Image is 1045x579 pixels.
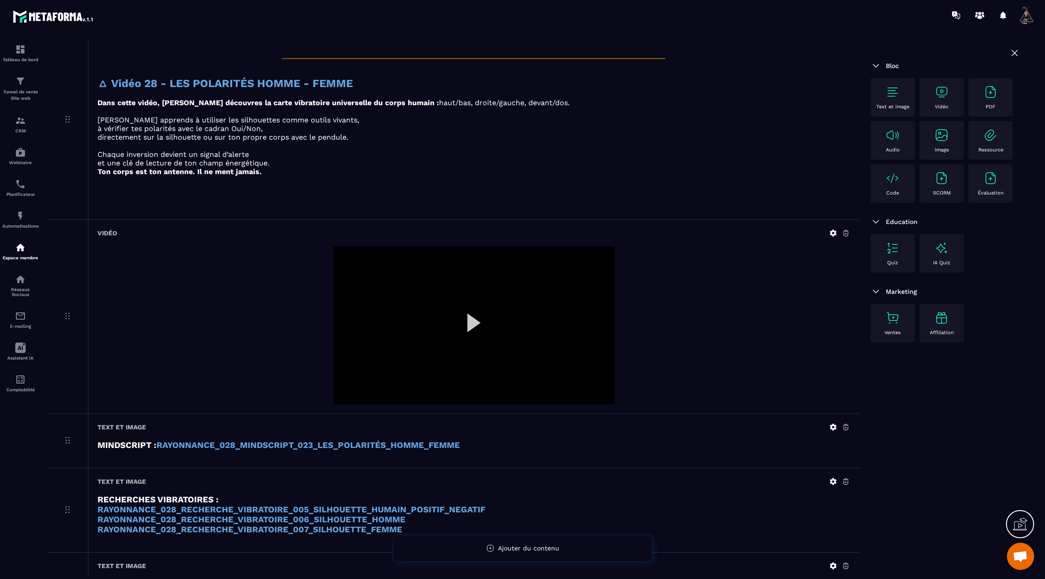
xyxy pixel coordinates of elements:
img: text-image no-wra [885,171,900,185]
img: arrow-down [870,286,881,297]
h6: Text et image [98,478,146,485]
p: CRM [2,128,39,133]
img: text-image no-wra [934,128,949,142]
a: automationsautomationsAutomatisations [2,204,39,235]
strong: Ton corps est ton antenne. Il ne ment jamais. [98,167,262,176]
strong: RECHERCHES VIBRATOIRES : [98,495,219,505]
span: Bloc [886,62,899,69]
p: Assistant IA [2,355,39,360]
a: Assistant IA [2,336,39,367]
p: Audio [886,147,900,153]
strong: MINDSCRIPT : [98,440,156,450]
img: text-image no-wra [885,241,900,255]
h6: Vidéo [98,229,117,237]
p: Planificateur [2,192,39,197]
img: text-image no-wra [885,128,900,142]
a: emailemailE-mailing [2,304,39,336]
span: Education [886,218,918,225]
img: formation [15,76,26,87]
strong: Dans cette vidéo, [PERSON_NAME] découvres la carte vibratoire universelle du corps humain : [98,98,439,107]
p: Évaluation [978,190,1004,196]
img: automations [15,242,26,253]
span: directement sur la silhouette ou sur ton propre corps avec le pendule. [98,133,348,141]
p: Ressource [978,147,1003,153]
span: haut/bas, droite/gauche, devant/dos. [439,98,570,107]
a: formationformationTableau de bord [2,37,39,69]
p: Automatisations [2,224,39,229]
a: automationsautomationsEspace membre [2,235,39,267]
img: text-image no-wra [885,85,900,99]
img: social-network [15,274,26,285]
p: Quiz [887,260,898,266]
p: Ventes [884,330,901,336]
div: Ouvrir le chat [1007,543,1034,570]
img: arrow-down [870,216,881,227]
img: logo [13,8,94,24]
span: à vérifier tes polarités avec le cadran Oui/Non, [98,124,263,133]
img: automations [15,210,26,221]
span: Marketing [886,288,917,295]
strong: 🜂 Vidéo 28 - LES POLARITÉS HOMME - FEMME [98,77,353,90]
p: Code [886,190,899,196]
img: text-image no-wra [885,311,900,325]
h6: Text et image [98,423,146,431]
img: automations [15,147,26,158]
img: text-image no-wra [934,171,949,185]
img: email [15,311,26,321]
p: Affiliation [930,330,954,336]
p: Vidéo [935,104,948,110]
p: Espace membre [2,255,39,260]
a: schedulerschedulerPlanificateur [2,172,39,204]
img: text-image no-wra [983,85,998,99]
p: PDF [986,104,996,110]
p: Réseaux Sociaux [2,287,39,297]
a: automationsautomationsWebinaire [2,140,39,172]
a: accountantaccountantComptabilité [2,367,39,399]
a: RAYONNANCE_028_MINDSCRIPT_023_LES_POLARITÉS_HOMME_FEMME [156,440,460,450]
img: accountant [15,374,26,385]
span: et une clé de lecture de ton champ énergétique. [98,159,269,167]
span: Chaque inversion devient un signal d’alerte [98,150,249,159]
a: RAYONNANCE_028_RECHERCHE_VIBRATOIRE_006_SILHOUETTE_HOMME [98,515,405,525]
p: Tunnel de vente Site web [2,89,39,102]
a: RAYONNANCE_028_RECHERCHE_VIBRATOIRE_007_SILHOUETTE_FEMME [98,525,402,535]
p: E-mailing [2,324,39,329]
img: text-image no-wra [983,171,998,185]
a: formationformationCRM [2,108,39,140]
img: formation [15,115,26,126]
a: social-networksocial-networkRéseaux Sociaux [2,267,39,304]
img: scheduler [15,179,26,190]
span: _________________________________________________________________ [282,47,665,60]
p: SCORM [933,190,951,196]
h6: Text et image [98,562,146,569]
p: Tableau de bord [2,57,39,62]
img: text-image [934,311,949,325]
p: Text et image [876,104,909,110]
img: text-image no-wra [934,85,949,99]
p: IA Quiz [933,260,950,266]
img: arrow-down [870,60,881,71]
span: [PERSON_NAME] apprends à utiliser les silhouettes comme outils vivants, [98,116,359,124]
img: text-image [934,241,949,255]
span: Ajouter du contenu [498,545,559,552]
p: Comptabilité [2,387,39,392]
p: Webinaire [2,160,39,165]
a: formationformationTunnel de vente Site web [2,69,39,108]
p: Image [935,147,949,153]
img: text-image no-wra [983,128,998,142]
img: formation [15,44,26,55]
a: RAYONNANCE_028_RECHERCHE_VIBRATOIRE_005_SILHOUETTE_HUMAIN_POSITIF_NEGATIF [98,505,485,515]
